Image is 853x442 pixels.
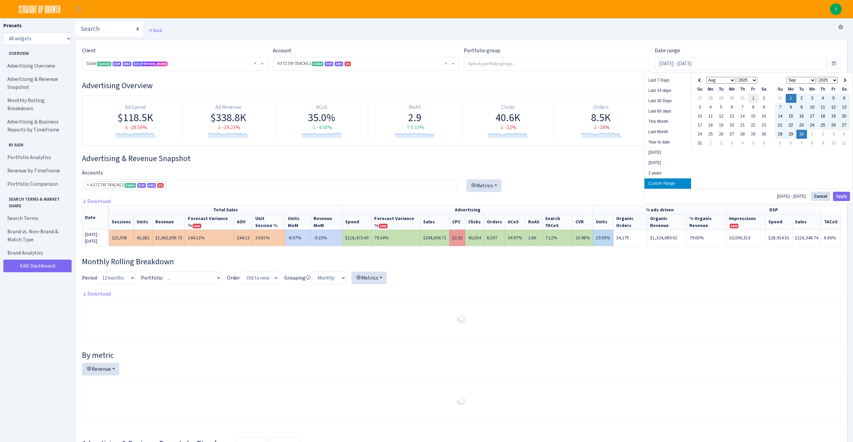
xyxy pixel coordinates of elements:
[748,139,759,148] td: 5
[557,104,645,111] div: Orders
[82,230,109,246] td: [DATE] - [DATE]
[786,112,796,121] td: 15
[818,139,828,148] td: 9
[3,212,70,225] a: Search Terms
[775,139,786,148] td: 5
[82,205,109,230] th: Date
[3,177,70,191] a: Portfolio Comparison
[759,103,769,112] td: 9
[185,111,272,124] div: $338.8K
[109,214,134,230] th: Sessions
[792,214,821,230] th: Sales
[726,214,766,230] th: Impressions
[134,62,167,66] span: Ask [PERSON_NAME]
[796,130,807,139] td: 30
[737,112,748,121] td: 14
[371,104,458,111] div: RoAS
[818,121,828,130] td: 25
[644,127,691,137] li: Last Month
[726,205,821,214] th: DSP
[137,183,146,188] span: DSP
[82,47,96,55] label: Client
[759,121,769,130] td: 23
[84,181,167,189] li: A37Z7XF784CKE2 <span class="badge badge-success">Seller</span><span class="badge badge-primary">D...
[695,85,705,94] th: Su
[716,85,727,94] th: Tu
[705,112,716,121] td: 11
[644,147,691,158] li: [DATE]
[3,246,70,260] a: Brand Analytics
[542,230,572,246] td: 7.12%
[765,230,792,246] td: $28,914.51
[464,104,552,111] div: Clicks
[686,230,726,246] td: 79.63%
[655,47,680,55] label: Date range
[818,130,828,139] td: 2
[125,183,136,188] span: Seller
[818,112,828,121] td: 18
[456,396,467,406] img: Preloader
[828,121,839,130] td: 26
[828,139,839,148] td: 10
[833,192,850,201] button: Apply
[153,214,185,230] th: Revenue
[153,230,185,246] td: $1,662,895.73
[3,73,70,94] a: Advertising & Revenue Snapshot
[705,139,716,148] td: 1
[727,94,737,103] td: 30
[705,130,716,139] td: 25
[573,230,593,246] td: 20.98%
[818,103,828,112] td: 11
[557,111,645,124] div: 8.5K
[705,94,716,103] td: 28
[818,85,828,94] th: Th
[92,104,179,111] div: Ad Spend
[613,214,647,230] th: Organic Orders
[644,137,691,147] li: Year to date
[3,94,70,115] a: Monthly Rolling Breakdown
[109,230,134,246] td: 215,508
[705,85,716,94] th: Mo
[807,130,818,139] td: 1
[830,3,842,15] a: R
[759,94,769,103] td: 2
[87,182,89,188] span: ×
[185,214,234,230] th: Revenue Forecast Variance %
[505,214,525,230] th: ACoS
[730,224,738,228] span: new
[786,103,796,112] td: 8
[716,94,727,103] td: 29
[345,62,351,66] span: US
[456,314,467,324] img: Preloader
[185,124,272,131] div: -19.23%
[4,193,70,209] span: Search Terms & Market Share
[557,124,645,131] div: -18%
[149,27,162,33] a: Back
[828,130,839,139] td: 3
[134,230,153,246] td: 42,682
[593,205,726,214] th: % ads driven
[449,214,465,230] th: CPC
[4,139,70,148] span: By ASIN
[796,94,807,103] td: 2
[727,121,737,130] td: 20
[839,85,850,94] th: Sa
[716,103,727,112] td: 5
[82,58,268,70] span: Slate <span class="badge badge-success">Current</span><span class="badge badge-primary">DSP</span...
[3,164,70,177] a: Revenue by Timeframe
[759,139,769,148] td: 6
[775,94,786,103] td: 31
[352,272,387,284] button: Metrics
[335,62,343,66] span: AMC
[792,230,821,246] td: $218,348.74
[3,115,70,136] a: Advertising & Business Reports by Timeframe
[807,121,818,130] td: 24
[464,47,500,55] label: Portfolio group
[134,214,153,230] th: Units
[285,230,311,246] td: -8.07%
[716,112,727,121] td: 12
[273,47,292,55] label: Account
[420,214,449,230] th: Sales
[828,94,839,103] td: 5
[227,274,240,282] label: Order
